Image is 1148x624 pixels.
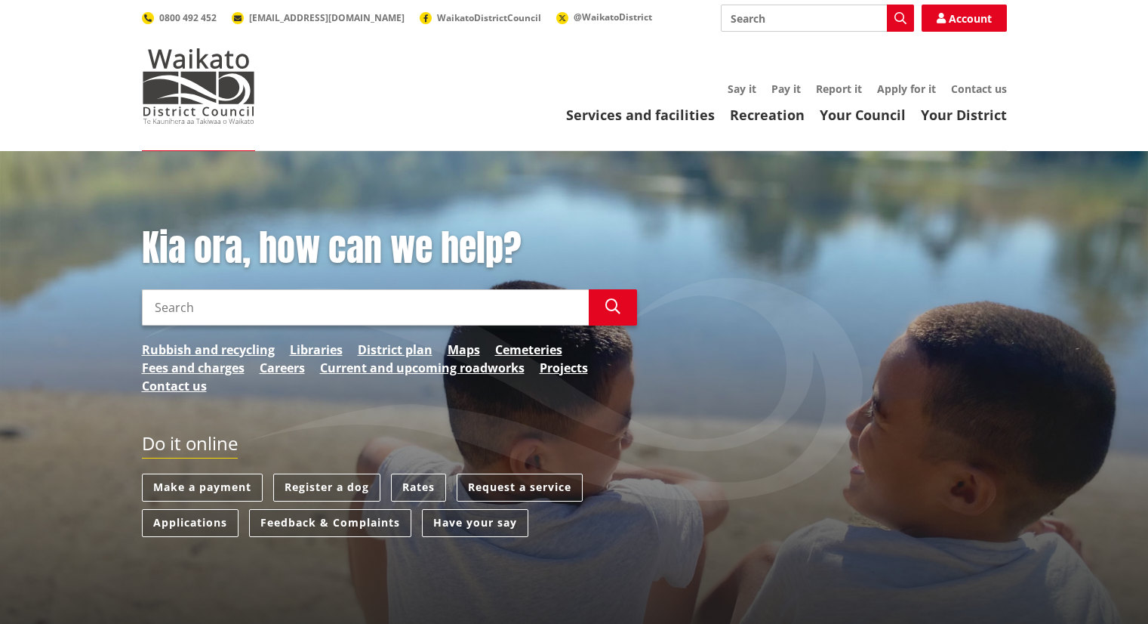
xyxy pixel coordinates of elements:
a: Register a dog [273,474,380,502]
a: Your District [921,106,1007,124]
a: Applications [142,509,239,537]
a: Feedback & Complaints [249,509,411,537]
a: Say it [728,82,756,96]
a: Rates [391,474,446,502]
img: Waikato District Council - Te Kaunihera aa Takiwaa o Waikato [142,48,255,124]
a: Your Council [820,106,906,124]
input: Search input [721,5,914,32]
a: Rubbish and recycling [142,341,275,359]
a: Make a payment [142,474,263,502]
a: Libraries [290,341,343,359]
a: [EMAIL_ADDRESS][DOMAIN_NAME] [232,11,405,24]
a: Services and facilities [566,106,715,124]
a: Apply for it [877,82,936,96]
a: Contact us [142,377,207,395]
a: Fees and charges [142,359,245,377]
a: 0800 492 452 [142,11,217,24]
a: Contact us [951,82,1007,96]
a: District plan [358,341,432,359]
a: Have your say [422,509,528,537]
a: Recreation [730,106,805,124]
h2: Do it online [142,433,238,459]
a: Cemeteries [495,341,562,359]
a: Account [922,5,1007,32]
a: Report it [816,82,862,96]
a: Maps [448,341,480,359]
span: WaikatoDistrictCouncil [437,11,541,24]
span: [EMAIL_ADDRESS][DOMAIN_NAME] [249,11,405,24]
a: Current and upcoming roadworks [320,359,525,377]
a: @WaikatoDistrict [556,11,652,23]
h1: Kia ora, how can we help? [142,227,637,270]
span: @WaikatoDistrict [574,11,652,23]
input: Search input [142,289,589,326]
a: WaikatoDistrictCouncil [420,11,541,24]
a: Pay it [771,82,801,96]
span: 0800 492 452 [159,11,217,24]
a: Request a service [457,474,583,502]
a: Projects [540,359,588,377]
a: Careers [260,359,305,377]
